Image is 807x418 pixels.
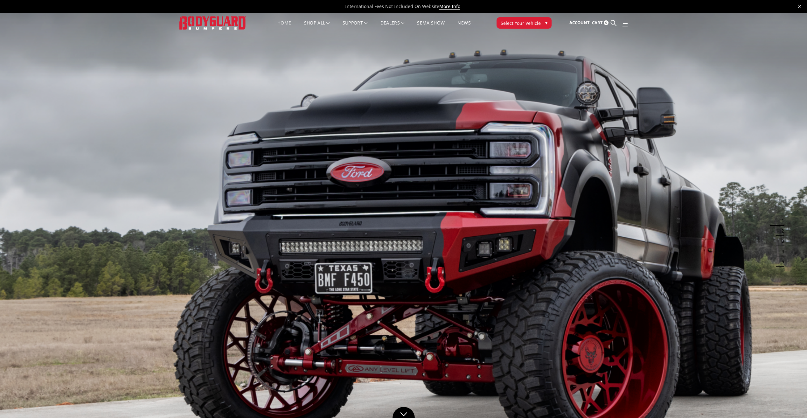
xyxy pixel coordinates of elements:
[497,17,552,29] button: Select Your Vehicle
[501,20,541,26] span: Select Your Vehicle
[775,387,807,418] iframe: Chat Widget
[592,14,609,31] a: Cart 0
[393,407,415,418] a: Click to Down
[569,14,590,31] a: Account
[778,226,784,236] button: 2 of 5
[592,20,603,25] span: Cart
[545,19,547,26] span: ▾
[380,21,405,33] a: Dealers
[439,3,460,10] a: More Info
[277,21,291,33] a: Home
[179,16,246,29] img: BODYGUARD BUMPERS
[569,20,590,25] span: Account
[778,216,784,226] button: 1 of 5
[778,256,784,267] button: 5 of 5
[343,21,368,33] a: Support
[604,20,609,25] span: 0
[778,236,784,246] button: 3 of 5
[417,21,445,33] a: SEMA Show
[778,246,784,256] button: 4 of 5
[304,21,330,33] a: shop all
[457,21,470,33] a: News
